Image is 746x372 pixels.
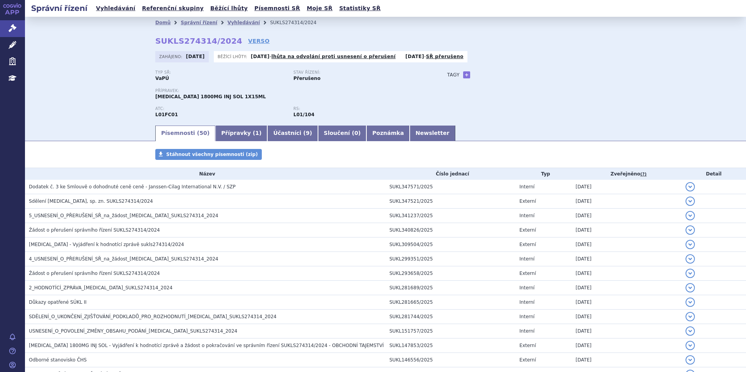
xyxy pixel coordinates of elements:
[25,3,94,14] h2: Správní řízení
[686,341,695,350] button: detail
[572,295,681,310] td: [DATE]
[572,338,681,353] td: [DATE]
[463,71,470,78] a: +
[410,126,455,141] a: Newsletter
[155,70,286,75] p: Typ SŘ:
[686,355,695,365] button: detail
[519,343,536,348] span: Externí
[155,149,262,160] a: Stáhnout všechny písemnosti (zip)
[29,271,160,276] span: Žádost o přerušení správního řízení SUKLS274314/2024
[215,126,267,141] a: Přípravky (1)
[29,227,160,233] span: Žádost o přerušení správního řízení SUKLS274314/2024
[519,213,535,218] span: Interní
[155,126,215,141] a: Písemnosti (50)
[385,194,515,209] td: SUKL347521/2025
[29,198,153,204] span: Sdělení DARZALEX, sp. zn. SUKLS274314/2024
[686,283,695,292] button: detail
[447,70,460,80] h3: Tagy
[318,126,366,141] a: Sloučení (0)
[186,54,205,59] strong: [DATE]
[385,324,515,338] td: SUKL151757/2025
[251,54,270,59] strong: [DATE]
[385,266,515,281] td: SUKL293658/2025
[572,310,681,324] td: [DATE]
[572,180,681,194] td: [DATE]
[519,271,536,276] span: Externí
[385,338,515,353] td: SUKL147853/2025
[293,76,320,81] strong: Přerušeno
[519,357,536,363] span: Externí
[385,168,515,180] th: Číslo jednací
[519,256,535,262] span: Interní
[519,184,535,190] span: Interní
[572,252,681,266] td: [DATE]
[306,130,310,136] span: 9
[519,242,536,247] span: Externí
[686,182,695,191] button: detail
[304,3,335,14] a: Moje SŘ
[25,168,385,180] th: Název
[686,211,695,220] button: detail
[29,256,218,262] span: 4_USNESENÍ_O_PŘERUŠENÍ_SŘ_na_žádost_DARZALEX_SUKLS274314_2024
[385,209,515,223] td: SUKL341237/2025
[686,298,695,307] button: detail
[155,76,169,81] strong: VaPÚ
[29,299,87,305] span: Důkazy opatřené SÚKL II
[199,130,207,136] span: 50
[519,299,535,305] span: Interní
[519,227,536,233] span: Externí
[519,198,536,204] span: Externí
[426,54,464,59] a: SŘ přerušeno
[293,106,424,111] p: RS:
[686,254,695,264] button: detail
[159,53,184,60] span: Zahájeno:
[272,54,396,59] a: lhůta na odvolání proti usnesení o přerušení
[155,112,178,117] strong: DARATUMUMAB
[181,20,217,25] a: Správní řízení
[572,281,681,295] td: [DATE]
[405,53,464,60] p: -
[29,357,87,363] span: Odborné stanovisko ČHS
[686,312,695,321] button: detail
[155,89,432,93] p: Přípravek:
[166,152,258,157] span: Stáhnout všechny písemnosti (zip)
[94,3,138,14] a: Vyhledávání
[640,172,647,177] abbr: (?)
[218,53,249,60] span: Běžící lhůty:
[155,106,286,111] p: ATC:
[572,223,681,237] td: [DATE]
[29,213,218,218] span: 5_USNESENÍ_O_PŘERUŠENÍ_SŘ_na_žádost_DARZALEX_SUKLS274314_2024
[252,3,302,14] a: Písemnosti SŘ
[515,168,572,180] th: Typ
[572,237,681,252] td: [DATE]
[385,180,515,194] td: SUKL347571/2025
[572,209,681,223] td: [DATE]
[572,324,681,338] td: [DATE]
[519,328,535,334] span: Interní
[519,314,535,319] span: Interní
[155,20,171,25] a: Domů
[255,130,259,136] span: 1
[572,194,681,209] td: [DATE]
[366,126,410,141] a: Poznámka
[572,168,681,180] th: Zveřejněno
[29,242,184,247] span: DARZALEX - Vyjádření k hodnotící zprávě sukls274314/2024
[385,281,515,295] td: SUKL281689/2025
[227,20,260,25] a: Vyhledávání
[248,37,270,45] a: VERSO
[155,94,266,99] span: [MEDICAL_DATA] 1800MG INJ SOL 1X15ML
[686,240,695,249] button: detail
[385,223,515,237] td: SUKL340826/2025
[682,168,746,180] th: Detail
[519,285,535,291] span: Interní
[385,353,515,367] td: SUKL146556/2025
[267,126,318,141] a: Účastníci (9)
[572,266,681,281] td: [DATE]
[29,285,172,291] span: 2_HODNOTÍCÍ_ZPRÁVA_DARZALEX_SUKLS274314_2024
[337,3,383,14] a: Statistiky SŘ
[293,112,314,117] strong: daratumumab
[405,54,424,59] strong: [DATE]
[270,17,327,28] li: SUKLS274314/2024
[29,314,277,319] span: SDĚLENÍ_O_UKONČENÍ_ZJIŠŤOVÁNÍ_PODKLADŮ_PRO_ROZHODNUTÍ_DARZALEX_SUKLS274314_2024
[385,310,515,324] td: SUKL281744/2025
